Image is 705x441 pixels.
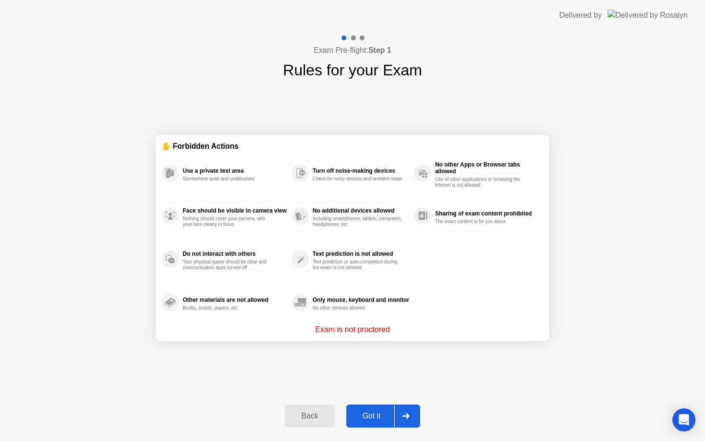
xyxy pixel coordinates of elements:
[435,161,539,175] div: No other Apps or Browser tabs allowed
[288,412,331,420] div: Back
[313,216,403,227] div: Including smartphones, tablets, computers, headphones, etc.
[368,46,391,54] b: Step 1
[183,167,287,174] div: Use a private test area
[313,167,409,174] div: Turn off noise-making devices
[313,305,403,311] div: No other devices allowed
[313,250,409,257] div: Text prediction is not allowed
[183,176,273,182] div: Somewhere quiet and undisturbed
[162,141,543,152] div: ✋ Forbidden Actions
[559,10,602,21] div: Delivered by
[183,297,287,303] div: Other materials are not allowed
[313,297,409,303] div: Only mouse, keyboard and monitor
[313,259,403,271] div: Text prediction or auto-completion during the exam is not allowed
[314,45,391,56] h4: Exam Pre-flight:
[183,250,287,257] div: Do not interact with others
[183,259,273,271] div: Your physical space should be clear and communication apps turned off
[183,216,273,227] div: Nothing should cover your camera, with your face clearly in focus
[285,405,334,428] button: Back
[183,207,287,214] div: Face should be visible in camera view
[283,59,422,82] h1: Rules for your Exam
[315,324,390,335] p: Exam is not proctored
[435,177,526,188] div: Use of other applications or browsing the internet is not allowed
[313,176,403,182] div: Check for noisy devices and ambient noise
[349,412,394,420] div: Got it
[608,10,688,21] img: Delivered by Rosalyn
[346,405,420,428] button: Got it
[183,305,273,311] div: Books, scripts, papers, etc
[313,207,409,214] div: No additional devices allowed
[435,219,526,225] div: The exam content is for you alone
[435,210,539,217] div: Sharing of exam content prohibited
[672,408,695,431] div: Open Intercom Messenger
